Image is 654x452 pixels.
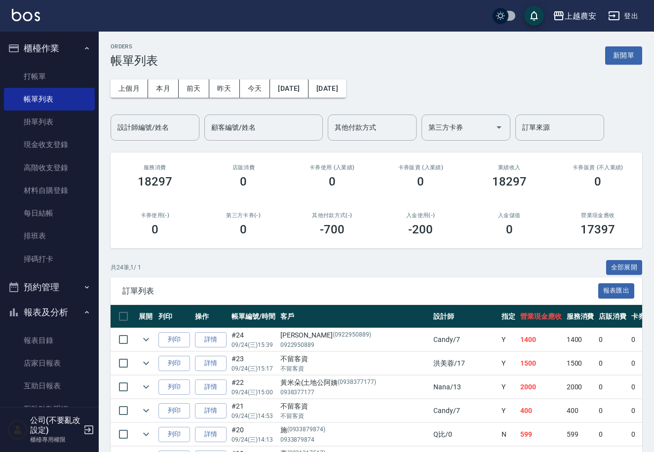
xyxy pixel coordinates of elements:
[477,212,542,219] h2: 入金儲值
[333,330,371,340] p: (0922950889)
[408,223,433,236] h3: -200
[192,305,229,328] th: 操作
[195,403,227,418] a: 詳情
[240,223,247,236] h3: 0
[231,435,275,444] p: 09/24 (三) 14:13
[111,43,158,50] h2: ORDERS
[4,133,95,156] a: 現金收支登錄
[280,401,428,412] div: 不留客資
[499,376,518,399] td: Y
[499,305,518,328] th: 指定
[152,223,158,236] h3: 0
[308,79,346,98] button: [DATE]
[596,305,629,328] th: 店販消費
[564,423,597,446] td: 599
[179,79,209,98] button: 前天
[518,328,564,351] td: 1400
[240,175,247,188] h3: 0
[278,305,431,328] th: 客戶
[598,283,635,299] button: 報表匯出
[431,352,499,375] td: 洪美蓉 /17
[111,263,141,272] p: 共 24 筆, 1 / 1
[564,399,597,422] td: 400
[564,376,597,399] td: 2000
[122,212,188,219] h2: 卡券使用(-)
[30,435,80,444] p: 櫃檯專用權限
[280,364,428,373] p: 不留客資
[231,364,275,373] p: 09/24 (三) 15:17
[158,332,190,347] button: 列印
[4,225,95,247] a: 排班表
[518,423,564,446] td: 599
[158,356,190,371] button: 列印
[280,340,428,349] p: 0922950889
[139,403,154,418] button: expand row
[4,352,95,375] a: 店家日報表
[156,305,192,328] th: 列印
[4,398,95,420] a: 互助點數明細
[211,164,276,171] h2: 店販消費
[477,164,542,171] h2: 業績收入
[148,79,179,98] button: 本月
[139,356,154,371] button: expand row
[229,352,278,375] td: #23
[605,46,642,65] button: 新開單
[596,423,629,446] td: 0
[111,54,158,68] h3: 帳單列表
[229,328,278,351] td: #24
[158,379,190,395] button: 列印
[499,399,518,422] td: Y
[30,415,80,435] h5: 公司(不要亂改設定)
[499,423,518,446] td: N
[4,300,95,325] button: 報表及分析
[139,379,154,394] button: expand row
[4,156,95,179] a: 高階收支登錄
[280,412,428,420] p: 不留客資
[606,260,643,275] button: 全部展開
[565,10,596,22] div: 上越農安
[209,79,240,98] button: 昨天
[580,223,615,236] h3: 17397
[111,79,148,98] button: 上個月
[280,435,428,444] p: 0933879874
[566,164,631,171] h2: 卡券販賣 (不入業績)
[195,427,227,442] a: 詳情
[8,420,28,440] img: Person
[431,328,499,351] td: Candy /7
[605,50,642,60] a: 新開單
[594,175,601,188] h3: 0
[596,328,629,351] td: 0
[604,7,642,25] button: 登出
[499,352,518,375] td: Y
[280,377,428,388] div: 黃米朵(土地公阿姨
[4,248,95,270] a: 掃碼打卡
[122,286,598,296] span: 訂單列表
[598,286,635,295] a: 報表匯出
[4,375,95,397] a: 互助日報表
[524,6,544,26] button: save
[431,423,499,446] td: Q比 /0
[564,352,597,375] td: 1500
[270,79,308,98] button: [DATE]
[158,427,190,442] button: 列印
[431,399,499,422] td: Candy /7
[4,329,95,352] a: 報表目錄
[417,175,424,188] h3: 0
[287,425,326,435] p: (0933879874)
[338,377,376,388] p: (0938377177)
[320,223,345,236] h3: -700
[231,412,275,420] p: 09/24 (三) 14:53
[195,332,227,347] a: 詳情
[158,403,190,418] button: 列印
[12,9,40,21] img: Logo
[4,111,95,133] a: 掛單列表
[506,223,513,236] h3: 0
[139,427,154,442] button: expand row
[122,164,188,171] h3: 服務消費
[564,328,597,351] td: 1400
[229,376,278,399] td: #22
[4,36,95,61] button: 櫃檯作業
[549,6,600,26] button: 上越農安
[4,65,95,88] a: 打帳單
[280,354,428,364] div: 不留客資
